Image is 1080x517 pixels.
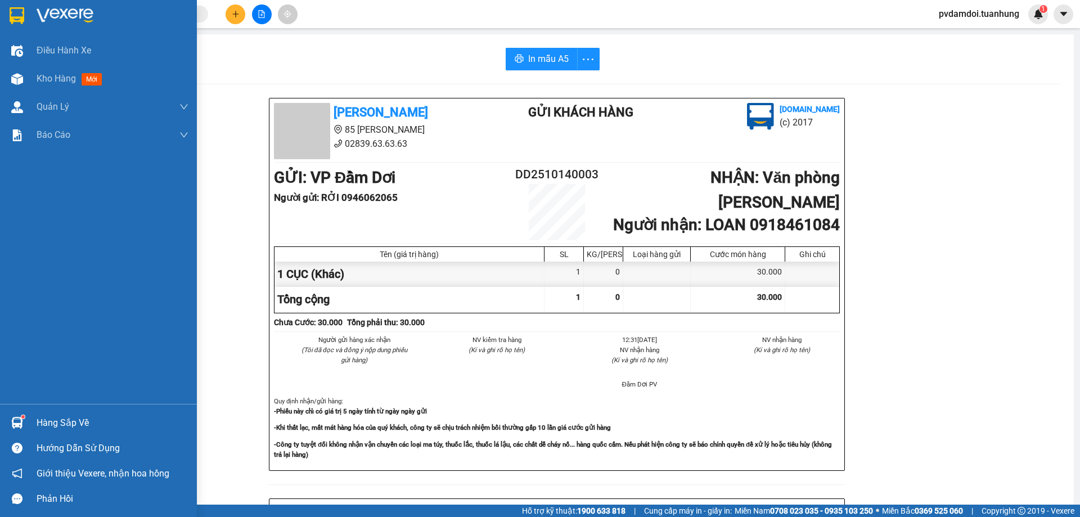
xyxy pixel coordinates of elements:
[301,346,407,364] i: (Tôi đã đọc và đồng ý nộp dung phiếu gửi hàng)
[694,250,782,259] div: Cước món hàng
[626,250,687,259] div: Loại hàng gửi
[12,468,22,479] span: notification
[584,262,623,287] div: 0
[11,417,23,429] img: warehouse-icon
[528,52,569,66] span: In mẫu A5
[634,505,636,517] span: |
[576,293,580,302] span: 1
[347,318,425,327] b: Tổng phải thu: 30.000
[21,415,25,419] sup: 1
[510,165,604,184] h2: DD2510140003
[1054,5,1073,24] button: caret-down
[578,52,599,66] span: more
[754,346,810,354] i: (Kí và ghi rõ họ tên)
[615,293,620,302] span: 0
[515,54,524,65] span: printer
[274,262,544,287] div: 1 CỤC (Khác)
[274,318,343,327] b: Chưa Cước : 30.000
[277,250,541,259] div: Tên (giá trị hàng)
[37,100,69,114] span: Quản Lý
[613,215,840,234] b: Người nhận : LOAN 0918461084
[577,48,600,70] button: more
[876,509,879,513] span: ⚪️
[274,396,840,460] div: Quy định nhận/gửi hàng :
[770,506,873,515] strong: 0708 023 035 - 0935 103 250
[522,505,625,517] span: Hỗ trợ kỹ thuật:
[544,262,584,287] div: 1
[296,335,412,345] li: Người gửi hàng xác nhận
[788,250,836,259] div: Ghi chú
[37,440,188,457] div: Hướng dẫn sử dụng
[582,335,697,345] li: 12:31[DATE]
[915,506,963,515] strong: 0369 525 060
[283,10,291,18] span: aim
[1039,5,1047,13] sup: 1
[334,105,428,119] b: [PERSON_NAME]
[747,103,774,130] img: logo.jpg
[37,73,76,84] span: Kho hàng
[506,48,578,70] button: printerIn mẫu A5
[274,407,427,415] strong: -Phiếu này chỉ có giá trị 5 ngày tính từ ngày ngày gửi
[12,443,22,453] span: question-circle
[582,379,697,389] li: Đầm Dơi PV
[547,250,580,259] div: SL
[691,262,785,287] div: 30.000
[37,128,70,142] span: Báo cáo
[644,505,732,517] span: Cung cấp máy in - giấy in:
[930,7,1028,21] span: pvdamdoi.tuanhung
[274,123,483,137] li: 85 [PERSON_NAME]
[724,335,840,345] li: NV nhận hàng
[179,102,188,111] span: down
[780,115,840,129] li: (c) 2017
[882,505,963,517] span: Miền Bắc
[1033,9,1043,19] img: icon-new-feature
[334,139,343,148] span: phone
[611,356,668,364] i: (Kí và ghi rõ họ tên)
[37,415,188,431] div: Hàng sắp về
[757,293,782,302] span: 30.000
[469,346,525,354] i: (Kí và ghi rõ họ tên)
[278,5,298,24] button: aim
[528,105,633,119] b: Gửi khách hàng
[1018,507,1025,515] span: copyright
[11,101,23,113] img: warehouse-icon
[274,424,611,431] strong: -Khi thất lạc, mất mát hàng hóa của quý khách, công ty sẽ chịu trách nhiệm bồi thường gấp 10 lần ...
[37,43,91,57] span: Điều hành xe
[274,192,398,203] b: Người gửi : RỞI 0946062065
[735,505,873,517] span: Miền Nam
[11,129,23,141] img: solution-icon
[82,73,102,86] span: mới
[577,506,625,515] strong: 1900 633 818
[587,250,620,259] div: KG/[PERSON_NAME]
[10,7,24,24] img: logo-vxr
[582,345,697,355] li: NV nhận hàng
[780,105,840,114] b: [DOMAIN_NAME]
[12,493,22,504] span: message
[1041,5,1045,13] span: 1
[334,125,343,134] span: environment
[710,168,840,212] b: NHẬN : Văn phòng [PERSON_NAME]
[37,491,188,507] div: Phản hồi
[971,505,973,517] span: |
[274,137,483,151] li: 02839.63.63.63
[179,131,188,140] span: down
[274,440,832,458] strong: -Công ty tuyệt đối không nhận vận chuyển các loại ma túy, thuốc lắc, thuốc lá lậu, các chất dễ ch...
[1059,9,1069,19] span: caret-down
[11,73,23,85] img: warehouse-icon
[37,466,169,480] span: Giới thiệu Vexere, nhận hoa hồng
[274,168,395,187] b: GỬI : VP Đầm Dơi
[252,5,272,24] button: file-add
[439,335,555,345] li: NV kiểm tra hàng
[11,45,23,57] img: warehouse-icon
[226,5,245,24] button: plus
[277,293,330,306] span: Tổng cộng
[232,10,240,18] span: plus
[258,10,265,18] span: file-add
